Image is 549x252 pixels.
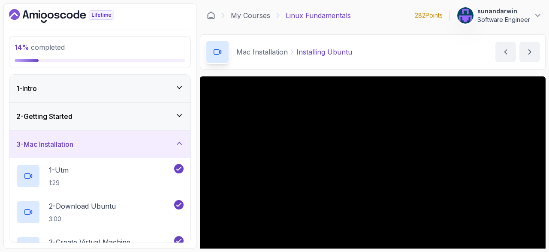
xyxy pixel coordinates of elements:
[49,201,116,211] p: 2 - Download Ubuntu
[231,10,270,21] a: My Courses
[9,103,190,130] button: 2-Getting Started
[286,10,351,21] p: Linux Fundamentals
[49,215,116,223] p: 3:00
[16,139,73,149] h3: 3 - Mac Installation
[9,9,134,23] a: Dashboard
[495,42,516,62] button: previous content
[457,7,542,24] button: user profile imagesunandarwinSoftware Engineer
[415,11,443,20] p: 282 Points
[49,237,130,247] p: 3 - Create Virtual Machine
[519,42,540,62] button: next content
[16,83,37,94] h3: 1 - Intro
[16,164,184,188] button: 1-Utm1:29
[49,165,69,175] p: 1 - Utm
[15,43,65,52] span: completed
[49,179,69,187] p: 1:29
[9,131,190,158] button: 3-Mac Installation
[16,200,184,224] button: 2-Download Ubuntu3:00
[16,111,72,121] h3: 2 - Getting Started
[9,75,190,102] button: 1-Intro
[236,47,288,57] p: Mac Installation
[457,7,474,24] img: user profile image
[477,15,530,24] p: Software Engineer
[477,7,530,15] p: sunandarwin
[207,11,215,20] a: Dashboard
[15,43,29,52] span: 14 %
[296,47,352,57] p: Installing Ubuntu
